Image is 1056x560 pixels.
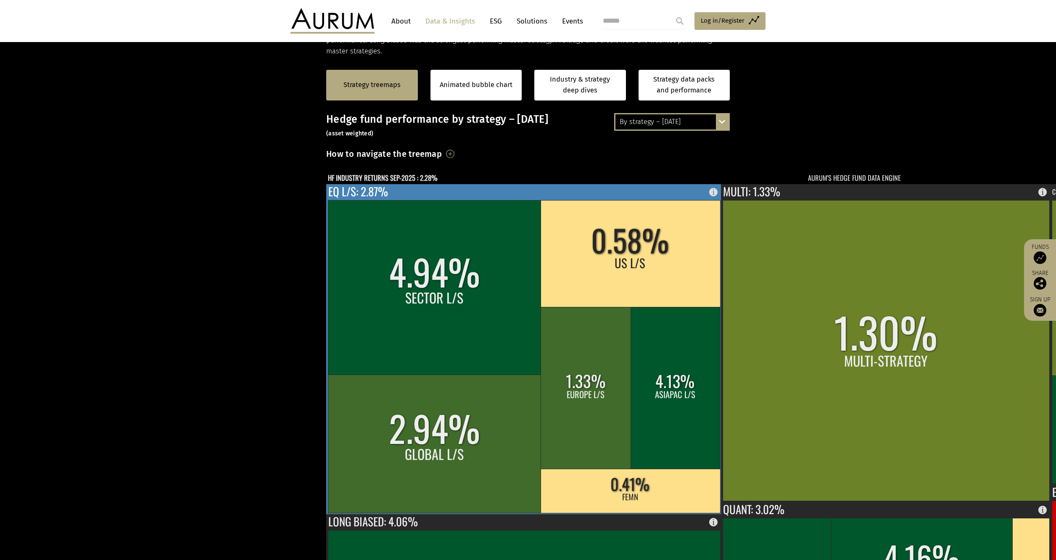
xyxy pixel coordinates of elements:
a: Events [558,13,583,29]
a: Strategy treemaps [343,79,401,90]
a: About [387,13,415,29]
a: Data & Insights [421,13,479,29]
div: Share [1028,270,1052,290]
small: (asset weighted) [326,130,373,137]
a: Funds [1028,243,1052,264]
img: Sign up to our newsletter [1034,304,1046,317]
h3: Hedge fund performance by strategy – [DATE] [326,113,730,138]
a: Animated bubble chart [440,79,512,90]
span: Log in/Register [701,16,744,26]
a: Log in/Register [694,12,766,30]
a: Industry & strategy deep dives [534,70,626,100]
a: Sign up [1028,296,1052,317]
input: Submit [671,13,688,29]
div: By strategy – [DATE] [615,114,729,129]
a: Strategy data packs and performance [639,70,730,100]
img: Aurum [290,8,375,34]
h3: How to navigate the treemap [326,147,442,161]
img: Share this post [1034,277,1046,290]
a: Solutions [512,13,552,29]
img: Access Funds [1034,251,1046,264]
a: ESG [486,13,506,29]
